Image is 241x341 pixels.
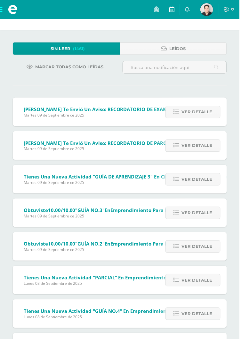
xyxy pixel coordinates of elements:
span: "GUÍA NO.3" [76,208,105,215]
span: Emprendimiento para la Productividad (Zona) [111,242,223,249]
a: Sin leer(1461) [13,43,121,55]
span: Ver detalle [183,107,213,119]
span: Tienes una nueva actividad "PARCIAL" En Emprendimiento para la Productividad [24,276,222,283]
span: Obtuviste en [24,208,223,215]
span: Ver detalle [183,242,213,254]
a: Leídos [121,43,229,55]
span: [PERSON_NAME] te envió un aviso: RECORDATORIO DE PARCIAL. [24,141,176,147]
span: Ver detalle [183,208,213,220]
span: Lunes 08 de Septiembre de 2025 [24,283,222,288]
span: 10.00/10.00 [48,208,76,215]
span: Ver detalle [183,141,213,153]
span: Martes 09 de Septiembre de 2025 [24,147,176,153]
span: Emprendimiento para la Productividad (Zona) [111,208,223,215]
span: Martes 09 de Septiembre de 2025 [24,113,213,119]
a: Marcar todas como leídas [19,61,112,74]
span: Obtuviste en [24,242,223,249]
span: Martes 09 de Septiembre de 2025 [24,215,223,220]
span: Ver detalle [183,175,213,186]
span: Ver detalle [183,310,213,322]
img: 913d26cabcaf47874a0435779a4309c9.png [202,3,214,16]
span: [PERSON_NAME] te envió un aviso: RECORDATORIO DE EXAMEN PARCIAL [DATE] [24,107,213,113]
span: Martes 09 de Septiembre de 2025 [24,249,223,254]
span: Tienes una nueva actividad "GUÍA NO.4" En Emprendimiento para la Productividad [24,310,227,316]
span: Lunes 08 de Septiembre de 2025 [24,316,227,322]
span: 10.00/10.00 [48,242,76,249]
span: Leídos [171,43,187,55]
input: Busca una notificación aquí [124,62,228,74]
span: (1461) [74,43,85,55]
span: Marcar todas como leídas [36,62,104,73]
span: "GUÍA NO.2" [76,242,105,249]
span: Ver detalle [183,276,213,288]
span: Sin leer [51,43,71,55]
